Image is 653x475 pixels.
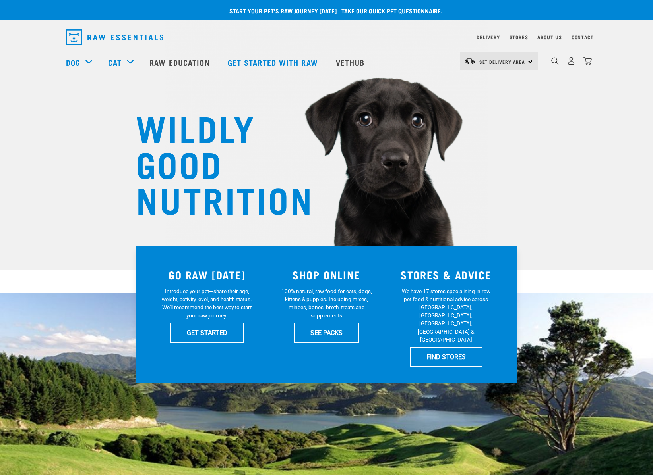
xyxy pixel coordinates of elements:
nav: dropdown navigation [60,26,594,48]
a: SEE PACKS [294,323,359,342]
p: We have 17 stores specialising in raw pet food & nutritional advice across [GEOGRAPHIC_DATA], [GE... [399,287,493,344]
a: Contact [572,36,594,38]
img: van-moving.png [465,58,475,65]
p: Introduce your pet—share their age, weight, activity level, and health status. We'll recommend th... [160,287,254,320]
h3: SHOP ONLINE [271,269,382,281]
a: GET STARTED [170,323,244,342]
a: Vethub [328,46,375,78]
a: Raw Education [141,46,219,78]
img: home-icon@2x.png [583,57,592,65]
h3: GO RAW [DATE] [152,269,262,281]
img: Raw Essentials Logo [66,29,163,45]
a: Stores [510,36,528,38]
a: take our quick pet questionnaire. [341,9,442,12]
a: Dog [66,56,80,68]
img: user.png [567,57,575,65]
span: Set Delivery Area [479,60,525,63]
p: 100% natural, raw food for cats, dogs, kittens & puppies. Including mixes, minces, bones, broth, ... [280,287,373,320]
h3: STORES & ADVICE [391,269,501,281]
img: home-icon-1@2x.png [551,57,559,65]
a: Delivery [477,36,500,38]
a: About Us [537,36,562,38]
a: Cat [108,56,122,68]
a: Get started with Raw [220,46,328,78]
a: FIND STORES [410,347,482,367]
h1: WILDLY GOOD NUTRITION [136,109,295,216]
